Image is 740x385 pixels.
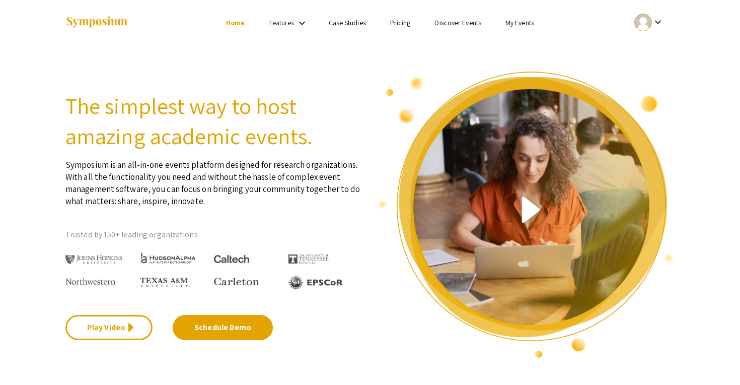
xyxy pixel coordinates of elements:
img: Carleton [214,278,259,286]
iframe: Chat [8,340,43,377]
a: My Events [505,18,534,27]
p: Trusted by 150+ leading organizations [65,227,362,242]
mat-icon: Expand Features list [296,17,308,29]
img: Texas A&M University [140,278,190,288]
img: Northwestern [65,278,116,284]
a: Schedule Demo [173,315,273,340]
img: EPSCOR [288,275,344,290]
img: Johns Hopkins University [65,255,122,265]
a: Play Video [65,315,153,340]
h2: The simplest way to host amazing academic events. [65,91,362,151]
img: The University of Tennessee [288,254,329,264]
mat-icon: Expand account dropdown [652,16,664,28]
button: Expand account dropdown [624,11,675,34]
img: HudsonAlpha [140,252,197,264]
p: Symposium is an all-in-one events platform designed for research organizations. With all the func... [65,151,362,207]
a: Features [269,18,294,27]
img: Symposium by ForagerOne [65,16,128,29]
a: Home [226,18,245,27]
img: Caltech [214,255,249,264]
a: Case Studies [329,18,366,27]
a: Pricing [390,18,411,27]
img: video overview of Symposium [378,71,675,359]
a: Discover Events [434,18,481,27]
